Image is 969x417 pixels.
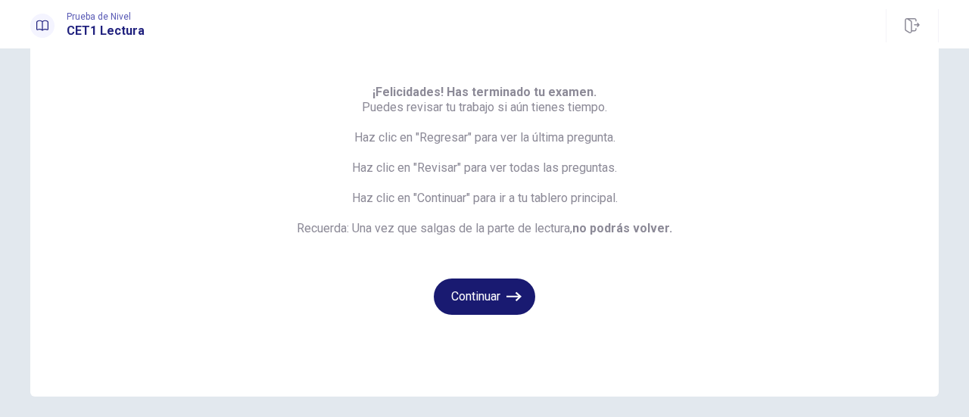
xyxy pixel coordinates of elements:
[372,85,597,99] b: ¡Felicidades! Has terminado tu examen.
[67,11,145,22] span: Prueba de Nivel
[434,279,535,315] button: Continuar
[572,221,672,235] b: no podrás volver.
[297,85,672,236] span: Puedes revisar tu trabajo si aún tienes tiempo. Haz clic en "Regresar" para ver la última pregunt...
[67,22,145,40] h1: CET1 Lectura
